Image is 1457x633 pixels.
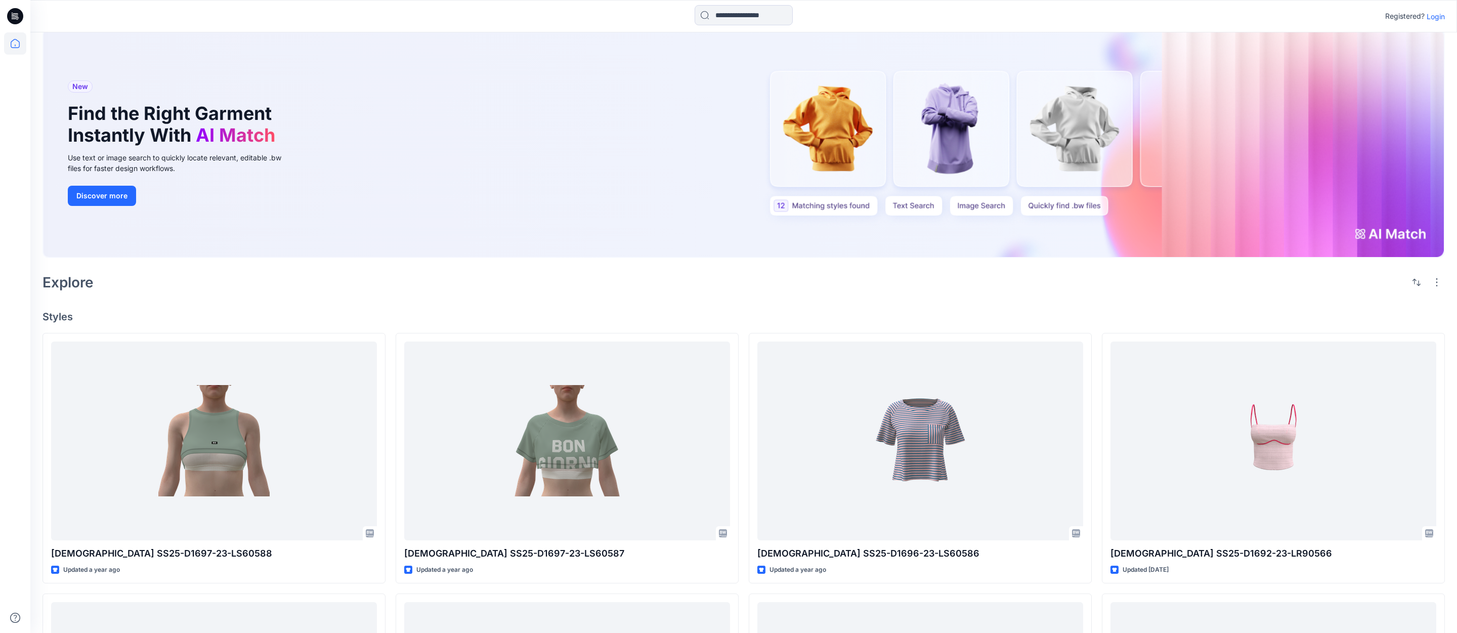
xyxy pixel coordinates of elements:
[68,186,136,206] button: Discover more
[404,342,730,540] a: Ladies SS25-D1697-23-LS60587
[72,80,88,93] span: New
[68,152,295,174] div: Use text or image search to quickly locate relevant, editable .bw files for faster design workflows.
[42,311,1445,323] h4: Styles
[757,342,1083,540] a: Ladies SS25-D1696-23-LS60586
[1123,565,1169,575] p: Updated [DATE]
[404,546,730,561] p: [DEMOGRAPHIC_DATA] SS25-D1697-23-LS60587
[68,103,280,146] h1: Find the Right Garment Instantly With
[757,546,1083,561] p: [DEMOGRAPHIC_DATA] SS25-D1696-23-LS60586
[1110,546,1436,561] p: [DEMOGRAPHIC_DATA] SS25-D1692-23-LR90566
[1385,10,1425,22] p: Registered?
[769,565,826,575] p: Updated a year ago
[51,546,377,561] p: [DEMOGRAPHIC_DATA] SS25-D1697-23-LS60588
[51,342,377,540] a: Ladies SS25-D1697-23-LS60588
[1427,11,1445,22] p: Login
[63,565,120,575] p: Updated a year ago
[42,274,94,290] h2: Explore
[1110,342,1436,540] a: Ladies SS25-D1692-23-LR90566
[196,124,275,146] span: AI Match
[416,565,473,575] p: Updated a year ago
